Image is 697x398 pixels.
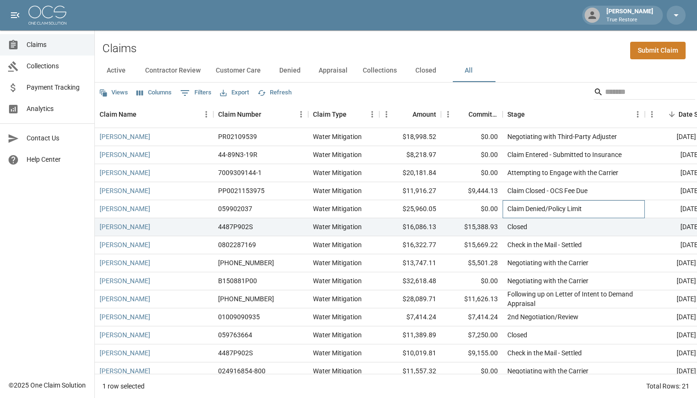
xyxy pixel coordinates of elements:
[27,40,87,50] span: Claims
[27,155,87,165] span: Help Center
[218,366,266,376] div: 024916854-800
[441,254,503,272] div: $5,501.28
[268,59,311,82] button: Denied
[507,348,582,358] div: Check in the Mail - Settled
[218,101,261,128] div: Claim Number
[100,204,150,213] a: [PERSON_NAME]
[313,222,362,231] div: Water Mitigation
[313,258,362,268] div: Water Mitigation
[441,308,503,326] div: $7,414.24
[379,254,441,272] div: $13,747.11
[379,236,441,254] div: $16,322.77
[447,59,490,82] button: All
[100,330,150,340] a: [PERSON_NAME]
[594,84,695,102] div: Search
[507,186,587,195] div: Claim Closed - OCS Fee Due
[100,312,150,322] a: [PERSON_NAME]
[441,326,503,344] div: $7,250.00
[27,133,87,143] span: Contact Us
[379,362,441,380] div: $11,557.32
[138,59,208,82] button: Contractor Review
[102,42,137,56] h2: Claims
[294,107,308,121] button: Menu
[441,218,503,236] div: $15,388.93
[313,132,362,141] div: Water Mitigation
[311,59,355,82] button: Appraisal
[313,276,362,286] div: Water Mitigation
[507,101,525,128] div: Stage
[313,204,362,213] div: Water Mitigation
[218,186,265,195] div: PP0021153975
[218,85,251,100] button: Export
[218,150,257,159] div: 44-89N3-19R
[100,101,137,128] div: Claim Name
[199,107,213,121] button: Menu
[379,308,441,326] div: $7,414.24
[441,272,503,290] div: $0.00
[100,258,150,268] a: [PERSON_NAME]
[507,222,527,231] div: Closed
[27,83,87,93] span: Payment Tracking
[313,150,362,159] div: Water Mitigation
[95,59,138,82] button: Active
[441,236,503,254] div: $15,669.22
[100,150,150,159] a: [PERSON_NAME]
[441,182,503,200] div: $9,444.13
[95,59,697,82] div: dynamic tabs
[218,132,257,141] div: PR02109539
[313,294,362,304] div: Water Mitigation
[645,107,659,121] button: Menu
[100,366,150,376] a: [PERSON_NAME]
[507,150,622,159] div: Claim Entered - Submitted to Insurance
[218,222,253,231] div: 4487P902S
[631,107,645,121] button: Menu
[441,344,503,362] div: $9,155.00
[365,107,379,121] button: Menu
[379,101,441,128] div: Amount
[137,108,150,121] button: Sort
[507,289,640,308] div: Following up on Letter of Intent to Demand Appraisal
[355,59,404,82] button: Collections
[379,218,441,236] div: $16,086.13
[630,42,686,59] a: Submit Claim
[507,240,582,250] div: Check in the Mail - Settled
[347,108,360,121] button: Sort
[507,168,618,177] div: Attempting to Engage with the Carrier
[441,362,503,380] div: $0.00
[441,107,455,121] button: Menu
[178,85,214,101] button: Show filters
[313,330,362,340] div: Water Mitigation
[218,294,274,304] div: 300-0457498-2025
[441,101,503,128] div: Committed Amount
[379,200,441,218] div: $25,960.05
[379,107,394,121] button: Menu
[313,168,362,177] div: Water Mitigation
[399,108,413,121] button: Sort
[100,222,150,231] a: [PERSON_NAME]
[218,330,252,340] div: 059763664
[503,101,645,128] div: Stage
[441,164,503,182] div: $0.00
[9,380,86,390] div: © 2025 One Claim Solution
[100,348,150,358] a: [PERSON_NAME]
[97,85,130,100] button: Views
[603,7,657,24] div: [PERSON_NAME]
[313,348,362,358] div: Water Mitigation
[507,330,527,340] div: Closed
[379,182,441,200] div: $11,916.27
[441,290,503,308] div: $11,626.13
[379,326,441,344] div: $11,389.89
[102,381,145,391] div: 1 row selected
[100,132,150,141] a: [PERSON_NAME]
[441,200,503,218] div: $0.00
[507,312,578,322] div: 2nd Negotiation/Review
[379,164,441,182] div: $20,181.84
[218,276,257,286] div: B150881P00
[525,108,538,121] button: Sort
[218,312,260,322] div: 01009090935
[646,381,689,391] div: Total Rows: 21
[218,168,262,177] div: 7009309144-1
[507,258,588,268] div: Negotiating with the Carrier
[379,128,441,146] div: $18,998.52
[313,101,347,128] div: Claim Type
